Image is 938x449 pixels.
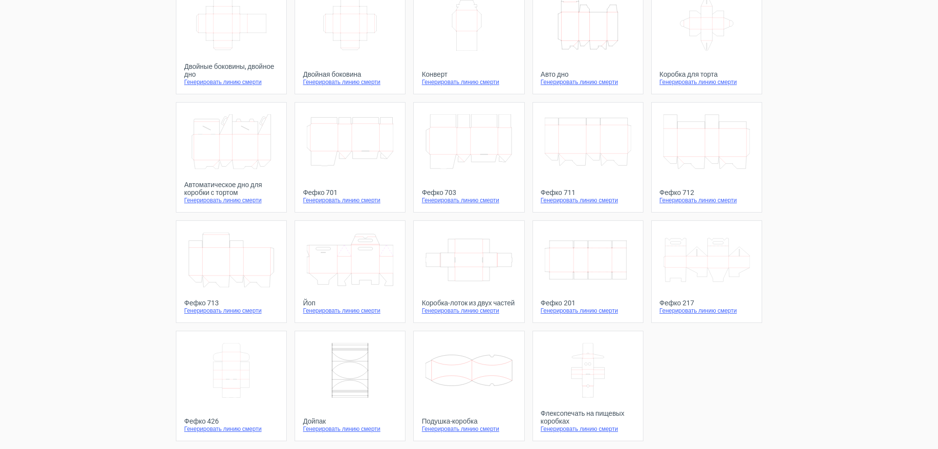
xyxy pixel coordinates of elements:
[651,102,762,213] a: Фефко 712Генерировать линию смерти
[303,299,315,307] font: Йоп
[303,426,380,432] font: Генерировать линию смерти
[422,70,448,78] font: Конверт
[541,70,569,78] font: Авто дно
[176,331,287,441] a: Фефко 426Генерировать линию смерти
[660,70,718,78] font: Коробка для торта
[184,426,261,432] font: Генерировать линию смерти
[651,220,762,323] a: Фефко 217Генерировать линию смерти
[422,197,499,204] font: Генерировать линию смерти
[660,197,737,204] font: Генерировать линию смерти
[541,426,618,432] font: Генерировать линию смерти
[303,189,338,196] font: Фефко 701
[541,197,618,204] font: Генерировать линию смерти
[541,189,576,196] font: Фефко 711
[184,63,274,78] font: Двойные боковины, двойное дно
[184,181,262,196] font: Автоматическое дно для коробки с тортом
[176,102,287,213] a: Автоматическое дно для коробки с тортомГенерировать линию смерти
[533,102,643,213] a: Фефко 711Генерировать линию смерти
[413,220,524,323] a: Коробка-лоток из двух частейГенерировать линию смерти
[660,307,737,314] font: Генерировать линию смерти
[541,409,624,425] font: Флексопечать на пищевых коробках
[184,307,261,314] font: Генерировать линию смерти
[303,417,326,425] font: Дойпак
[295,331,405,441] a: ДойпакГенерировать линию смерти
[303,197,380,204] font: Генерировать линию смерти
[303,307,380,314] font: Генерировать линию смерти
[184,79,261,86] font: Генерировать линию смерти
[295,102,405,213] a: Фефко 701Генерировать линию смерти
[184,417,219,425] font: Фефко 426
[422,426,499,432] font: Генерировать линию смерти
[541,79,618,86] font: Генерировать линию смерти
[413,102,524,213] a: Фефко 703Генерировать линию смерти
[533,220,643,323] a: Фефко 201Генерировать линию смерти
[541,307,618,314] font: Генерировать линию смерти
[413,331,524,441] a: Подушка-коробкаГенерировать линию смерти
[660,189,694,196] font: Фефко 712
[295,220,405,323] a: ЙопГенерировать линию смерти
[533,331,643,441] a: Флексопечать на пищевых коробкахГенерировать линию смерти
[422,307,499,314] font: Генерировать линию смерти
[422,417,477,425] font: Подушка-коробка
[184,299,219,307] font: Фефко 713
[422,79,499,86] font: Генерировать линию смерти
[660,299,694,307] font: Фефко 217
[422,299,514,307] font: Коробка-лоток из двух частей
[184,197,261,204] font: Генерировать линию смерти
[303,70,361,78] font: Двойная боковина
[660,79,737,86] font: Генерировать линию смерти
[303,79,380,86] font: Генерировать линию смерти
[541,299,576,307] font: Фефко 201
[422,189,456,196] font: Фефко 703
[176,220,287,323] a: Фефко 713Генерировать линию смерти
